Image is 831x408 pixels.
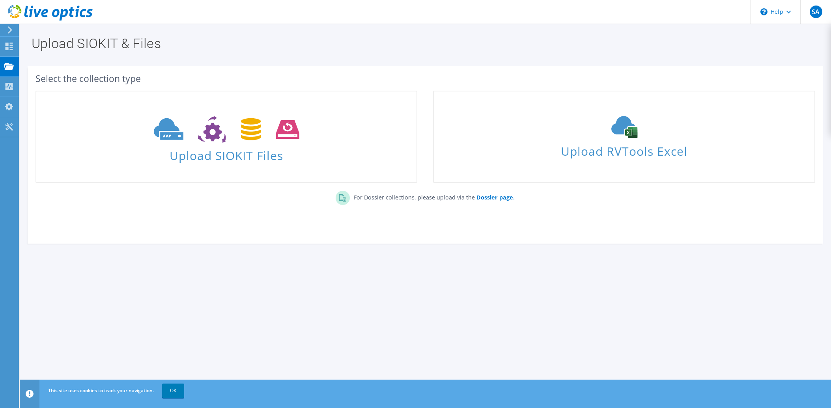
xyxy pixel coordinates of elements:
[162,384,184,398] a: OK
[810,6,822,18] span: SA
[476,194,515,201] b: Dossier page.
[433,91,815,183] a: Upload RVTools Excel
[350,191,515,202] p: For Dossier collections, please upload via the
[760,8,768,15] svg: \n
[35,74,815,83] div: Select the collection type
[36,145,416,162] span: Upload SIOKIT Files
[48,387,154,394] span: This site uses cookies to track your navigation.
[475,194,515,201] a: Dossier page.
[32,37,815,50] h1: Upload SIOKIT & Files
[434,141,814,158] span: Upload RVTools Excel
[35,91,417,183] a: Upload SIOKIT Files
